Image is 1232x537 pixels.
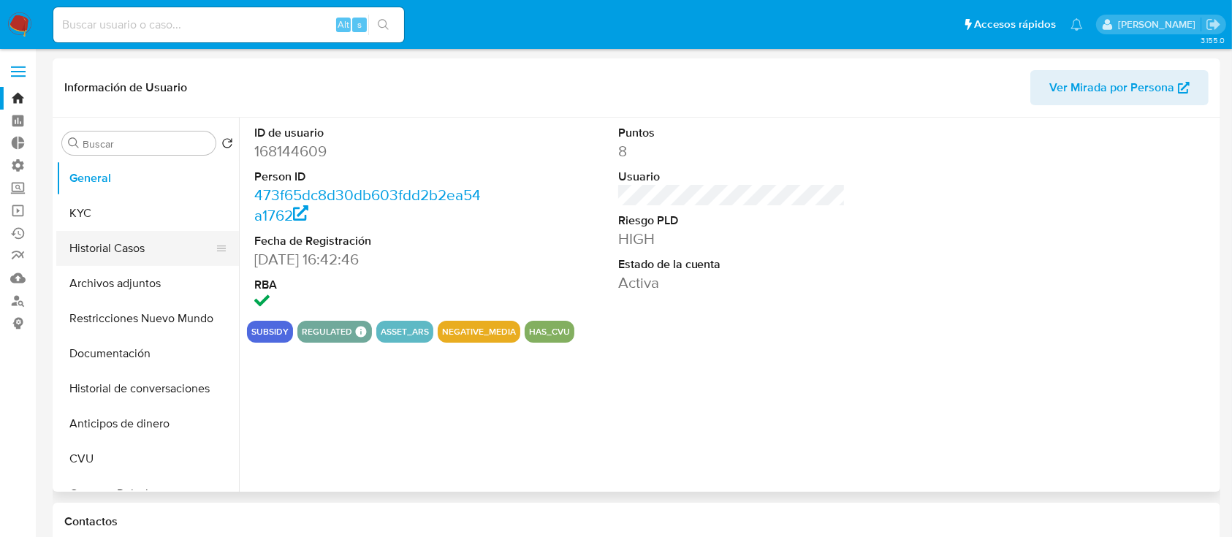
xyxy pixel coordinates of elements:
[56,406,239,441] button: Anticipos de dinero
[1030,70,1209,105] button: Ver Mirada por Persona
[56,441,239,476] button: CVU
[56,231,227,266] button: Historial Casos
[254,277,482,293] dt: RBA
[618,169,846,185] dt: Usuario
[618,229,846,249] dd: HIGH
[618,273,846,293] dd: Activa
[1071,18,1083,31] a: Notificaciones
[56,476,239,511] button: Cruces y Relaciones
[64,80,187,95] h1: Información de Usuario
[64,514,1209,529] h1: Contactos
[254,249,482,270] dd: [DATE] 16:42:46
[618,141,846,161] dd: 8
[56,266,239,301] button: Archivos adjuntos
[618,213,846,229] dt: Riesgo PLD
[53,15,404,34] input: Buscar usuario o caso...
[442,329,516,335] button: negative_media
[56,196,239,231] button: KYC
[56,301,239,336] button: Restricciones Nuevo Mundo
[68,137,80,149] button: Buscar
[254,169,482,185] dt: Person ID
[1206,17,1221,32] a: Salir
[1118,18,1201,31] p: ezequiel.castrillon@mercadolibre.com
[56,336,239,371] button: Documentación
[302,329,352,335] button: regulated
[618,256,846,273] dt: Estado de la cuenta
[338,18,349,31] span: Alt
[529,329,570,335] button: has_cvu
[56,371,239,406] button: Historial de conversaciones
[254,125,482,141] dt: ID de usuario
[254,184,481,226] a: 473f65dc8d30db603fdd2b2ea54a1762
[83,137,210,151] input: Buscar
[974,17,1056,32] span: Accesos rápidos
[357,18,362,31] span: s
[254,141,482,161] dd: 168144609
[56,161,239,196] button: General
[368,15,398,35] button: search-icon
[618,125,846,141] dt: Puntos
[381,329,429,335] button: asset_ars
[251,329,289,335] button: subsidy
[1049,70,1174,105] span: Ver Mirada por Persona
[221,137,233,153] button: Volver al orden por defecto
[254,233,482,249] dt: Fecha de Registración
